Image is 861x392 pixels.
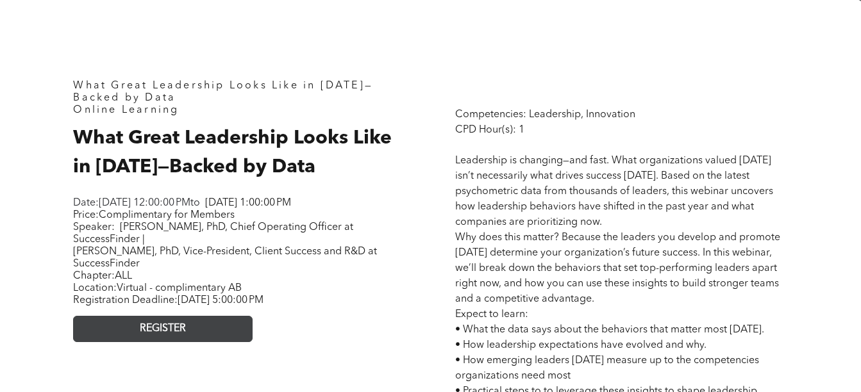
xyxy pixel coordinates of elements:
[115,271,132,281] span: ALL
[73,271,132,281] span: Chapter:
[99,210,235,220] span: Complimentary for Members
[73,222,377,269] span: [PERSON_NAME], PhD, Chief Operating Officer at SuccessFinder | [PERSON_NAME], PhD, Vice-President...
[73,198,200,208] span: Date: to
[73,129,392,177] span: What Great Leadership Looks Like in [DATE]—Backed by Data
[178,295,263,306] span: [DATE] 5:00:00 PM
[73,81,373,103] span: What Great Leadership Looks Like in [DATE]—Backed by Data
[73,316,253,342] a: REGISTER
[140,323,186,335] span: REGISTER
[99,198,190,208] span: [DATE] 12:00:00 PM
[73,283,263,306] span: Location: Registration Deadline:
[73,105,179,115] span: Online Learning
[205,198,291,208] span: [DATE] 1:00:00 PM
[73,210,235,220] span: Price:
[117,283,242,293] span: Virtual - complimentary AB
[73,222,115,233] span: Speaker:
